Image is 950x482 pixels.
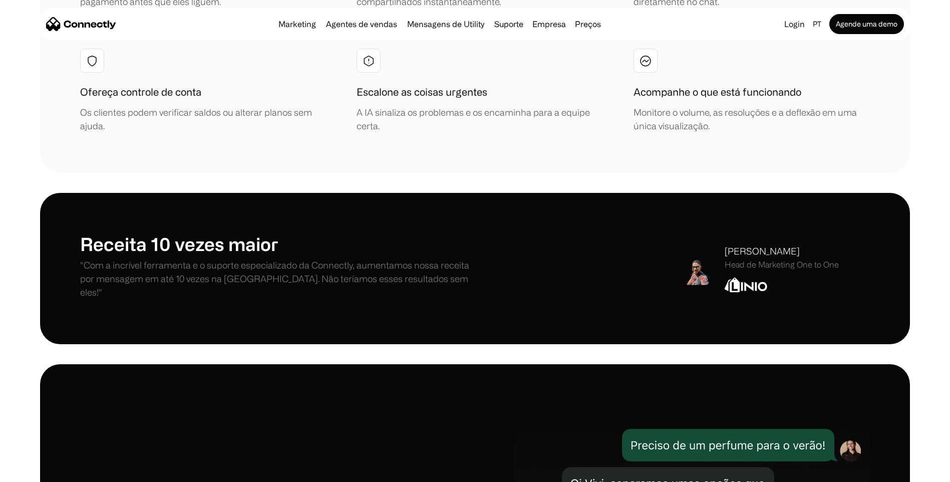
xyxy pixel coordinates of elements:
[80,106,316,133] div: Os clientes podem verificar saldos ou alterar planos sem ajuda.
[634,106,870,133] div: Monitore o volume, as resoluções e a deflexão em uma única visualização.
[634,85,801,100] h1: Acompanhe o que está funcionando
[403,20,488,28] a: Mensagens de Utility
[46,17,116,32] a: home
[274,20,320,28] a: Marketing
[322,20,401,28] a: Agentes de vendas
[490,20,527,28] a: Suporte
[80,233,475,255] h1: Receita 10 vezes maior
[20,464,60,478] ul: Language list
[10,463,60,478] aside: Language selected: Português (Brasil)
[80,259,475,299] p: "Com a incrível ferramenta e o suporte especializado da Connectly, aumentamos nossa receita por m...
[80,85,201,100] h1: Ofereça controle de conta
[809,17,827,31] div: pt
[813,17,821,31] div: pt
[780,17,809,31] a: Login
[571,20,605,28] a: Preços
[357,106,593,133] div: A IA sinaliza os problemas e os encaminha para a equipe certa.
[529,17,569,31] div: Empresa
[357,85,487,100] h1: Escalone as coisas urgentes
[725,260,839,270] div: Head de Marketing One to One
[725,278,767,293] img: Logotipo da Linio
[725,245,839,258] div: [PERSON_NAME]
[829,14,904,34] a: Agende uma demo
[532,17,566,31] div: Empresa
